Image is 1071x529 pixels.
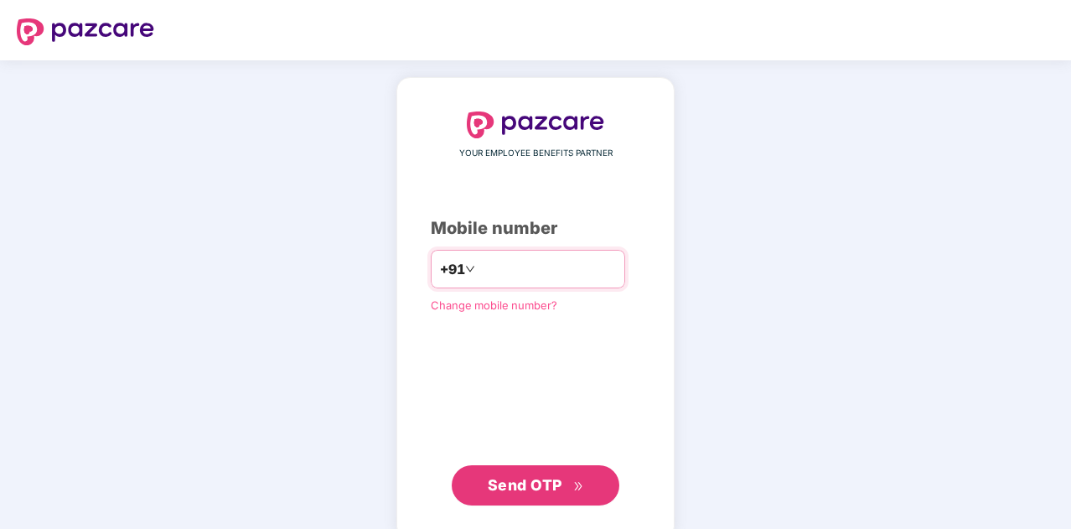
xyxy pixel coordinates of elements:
[488,476,562,494] span: Send OTP
[440,259,465,280] span: +91
[467,112,604,138] img: logo
[452,465,619,506] button: Send OTPdouble-right
[465,264,475,274] span: down
[459,147,613,160] span: YOUR EMPLOYEE BENEFITS PARTNER
[573,481,584,492] span: double-right
[17,18,154,45] img: logo
[431,215,640,241] div: Mobile number
[431,298,557,312] a: Change mobile number?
